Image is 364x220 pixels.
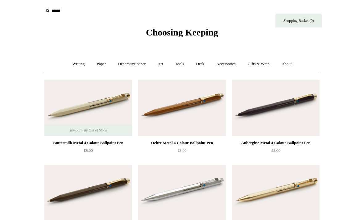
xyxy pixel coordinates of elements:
a: Buttermilk Metal 4 Colour Ballpoint Pen £8.00 [44,139,132,164]
a: Writing [67,56,90,72]
div: Buttermilk Metal 4 Colour Ballpoint Pen [46,139,130,147]
a: Tools [170,56,190,72]
div: Aubergine Metal 4 Colour Ballpoint Pen [234,139,318,147]
img: Aubergine Metal 4 Colour Ballpoint Pen [232,80,320,136]
a: Art [152,56,168,72]
span: £8.00 [271,148,280,153]
a: Paper [91,56,112,72]
a: Buttermilk Metal 4 Colour Ballpoint Pen Buttermilk Metal 4 Colour Ballpoint Pen Temporarily Out o... [44,80,132,136]
span: £8.00 [84,148,93,153]
a: Ochre Metal 4 Colour Ballpoint Pen £8.00 [138,139,226,164]
a: Ochre Metal 4 Colour Ballpoint Pen Ochre Metal 4 Colour Ballpoint Pen [138,80,226,136]
a: Desk [191,56,210,72]
a: Decorative paper [113,56,151,72]
a: Aubergine Metal 4 Colour Ballpoint Pen £8.00 [232,139,320,164]
span: £8.00 [177,148,186,153]
img: Buttermilk Metal 4 Colour Ballpoint Pen [44,80,132,136]
a: About [276,56,297,72]
a: Aubergine Metal 4 Colour Ballpoint Pen Aubergine Metal 4 Colour Ballpoint Pen [232,80,320,136]
div: Ochre Metal 4 Colour Ballpoint Pen [140,139,224,147]
span: Temporarily Out of Stock [63,125,113,136]
a: Choosing Keeping [146,32,218,36]
a: Shopping Basket (0) [275,14,322,27]
span: Choosing Keeping [146,27,218,37]
img: Ochre Metal 4 Colour Ballpoint Pen [138,80,226,136]
a: Gifts & Wrap [242,56,275,72]
a: Accessories [211,56,241,72]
